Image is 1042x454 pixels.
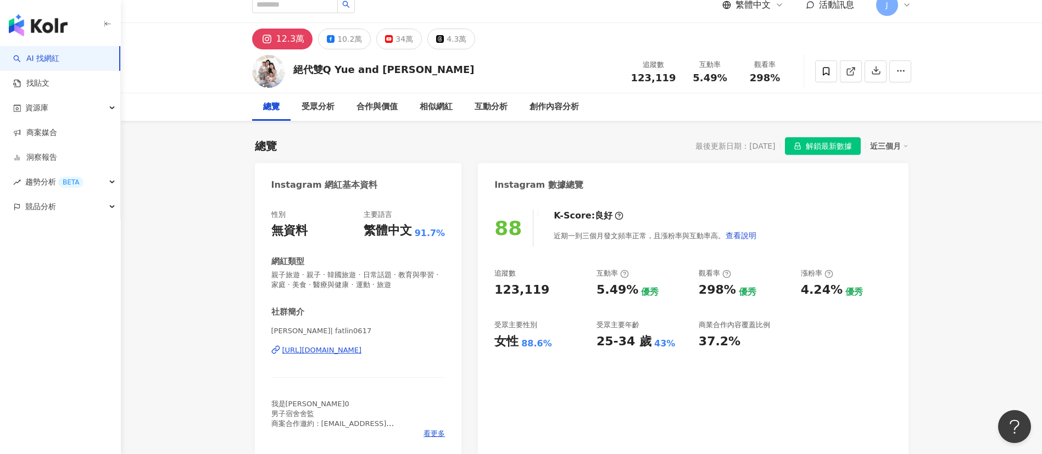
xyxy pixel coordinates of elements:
span: [PERSON_NAME]| fatlin0617 [271,326,445,336]
div: 受眾主要性別 [494,320,537,330]
div: 主要語言 [364,210,392,220]
div: 網紅類型 [271,256,304,267]
button: 4.3萬 [427,29,475,49]
div: 12.3萬 [276,31,305,47]
button: 10.2萬 [318,29,371,49]
button: 12.3萬 [252,29,313,49]
span: 123,119 [631,72,676,83]
div: 優秀 [641,286,659,298]
span: lock [794,142,801,150]
a: searchAI 找網紅 [13,53,59,64]
span: 91.7% [415,227,445,239]
span: 資源庫 [25,96,48,120]
div: 良好 [595,210,612,222]
div: 互動率 [689,59,731,70]
div: K-Score : [554,210,623,222]
div: 總覽 [255,138,277,154]
div: 43% [654,338,675,350]
img: KOL Avatar [252,55,285,88]
div: 追蹤數 [631,59,676,70]
span: 趨勢分析 [25,170,83,194]
div: 社群簡介 [271,306,304,318]
div: 37.2% [699,333,740,350]
div: 互動分析 [475,100,508,114]
div: 最後更新日期：[DATE] [695,142,775,150]
div: 觀看率 [744,59,786,70]
div: 受眾主要年齡 [597,320,639,330]
div: 創作內容分析 [530,100,579,114]
div: 無資料 [271,222,308,239]
div: 追蹤數 [494,268,516,278]
div: 88.6% [521,338,552,350]
div: 優秀 [845,286,863,298]
a: 洞察報告 [13,152,57,163]
button: 查看說明 [725,225,757,246]
div: 絕代雙Q Yue and [PERSON_NAME] [293,63,475,76]
div: 88 [494,217,522,239]
div: 性別 [271,210,286,220]
span: search [342,1,350,8]
div: BETA [58,177,83,188]
a: 商案媒合 [13,127,57,138]
a: [URL][DOMAIN_NAME] [271,345,445,355]
span: rise [13,178,21,186]
iframe: Help Scout Beacon - Open [998,410,1031,443]
div: 合作與價值 [356,100,398,114]
a: 找貼文 [13,78,49,89]
div: 優秀 [739,286,756,298]
span: 5.49% [693,72,727,83]
div: 漲粉率 [801,268,833,278]
div: 受眾分析 [302,100,335,114]
div: 123,119 [494,282,549,299]
div: Instagram 數據總覽 [494,179,583,191]
span: 查看說明 [726,231,756,240]
span: 親子旅遊 · 親子 · 韓國旅遊 · 日常話題 · 教育與學習 · 家庭 · 美食 · 醫療與健康 · 運動 · 旅遊 [271,270,445,290]
div: 女性 [494,333,519,350]
div: 觀看率 [699,268,731,278]
div: [URL][DOMAIN_NAME] [282,345,362,355]
div: 10.2萬 [337,31,362,47]
div: 4.3萬 [447,31,466,47]
button: 解鎖最新數據 [785,137,861,155]
span: 解鎖最新數據 [806,138,852,155]
div: 34萬 [395,31,413,47]
button: 34萬 [376,29,422,49]
div: 5.49% [597,282,638,299]
span: 看更多 [424,429,445,439]
div: 25-34 歲 [597,333,651,350]
div: 繁體中文 [364,222,412,239]
span: 競品分析 [25,194,56,219]
div: 互動率 [597,268,629,278]
div: 相似網紅 [420,100,453,114]
div: 298% [699,282,736,299]
div: 4.24% [801,282,843,299]
div: 近期一到三個月發文頻率正常，且漲粉率與互動率高。 [554,225,757,246]
div: Instagram 網紅基本資料 [271,179,378,191]
img: logo [9,14,68,36]
div: 商業合作內容覆蓋比例 [699,320,770,330]
span: 298% [750,72,781,83]
div: 近三個月 [870,139,909,153]
div: 總覽 [263,100,280,114]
